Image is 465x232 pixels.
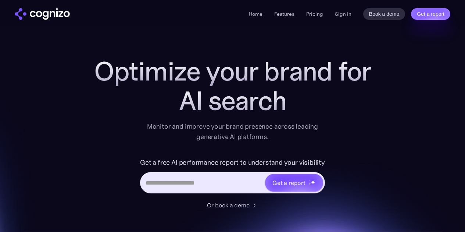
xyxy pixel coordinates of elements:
[309,180,310,181] img: star
[142,121,323,142] div: Monitor and improve your brand presence across leading generative AI platforms.
[309,183,311,185] img: star
[274,11,294,17] a: Features
[15,8,70,20] img: cognizo logo
[311,180,315,185] img: star
[207,201,258,210] a: Or book a demo
[335,10,351,18] a: Sign in
[207,201,250,210] div: Or book a demo
[264,173,324,192] a: Get a reportstarstarstar
[363,8,405,20] a: Book a demo
[140,157,325,168] label: Get a free AI performance report to understand your visibility
[86,57,380,86] h1: Optimize your brand for
[272,178,305,187] div: Get a report
[140,157,325,197] form: Hero URL Input Form
[306,11,323,17] a: Pricing
[86,86,380,115] div: AI search
[411,8,450,20] a: Get a report
[15,8,70,20] a: home
[249,11,262,17] a: Home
